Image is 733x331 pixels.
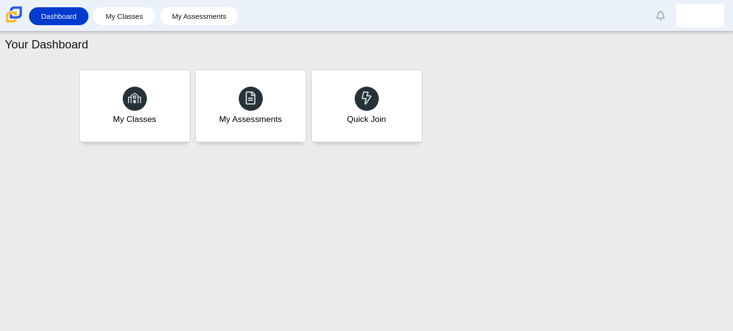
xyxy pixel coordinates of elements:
a: My Classes [79,70,190,142]
div: My Assessments [219,113,282,125]
a: Carmen School of Science & Technology [4,18,24,26]
a: My Assessments [165,7,234,25]
a: Alerts [650,5,671,26]
div: My Classes [113,113,157,125]
a: najma.ali.pvG3ew [676,4,724,27]
div: Quick Join [347,113,386,125]
a: Dashboard [34,7,84,25]
a: My Assessments [195,70,306,142]
img: Carmen School of Science & Technology [4,4,24,25]
h1: Your Dashboard [5,36,88,53]
a: Quick Join [311,70,422,142]
img: najma.ali.pvG3ew [692,8,708,23]
a: My Classes [98,7,150,25]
